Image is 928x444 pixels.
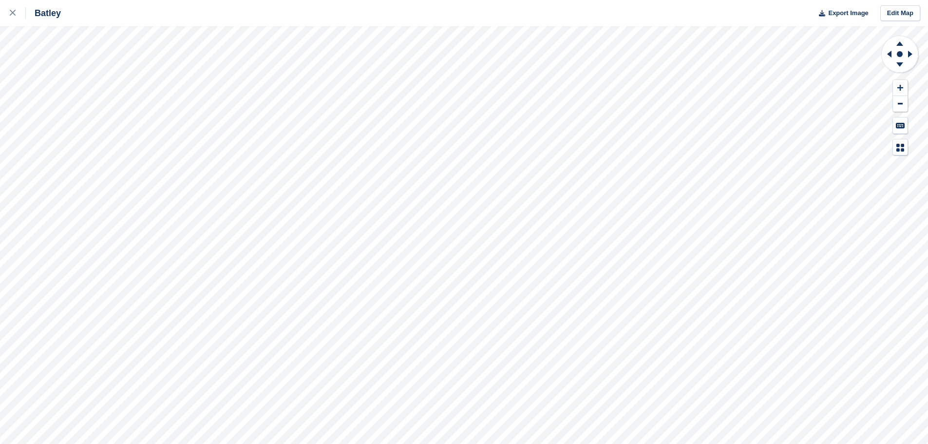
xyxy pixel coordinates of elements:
button: Export Image [813,5,869,21]
button: Keyboard Shortcuts [893,117,908,134]
button: Map Legend [893,139,908,155]
a: Edit Map [880,5,920,21]
div: Batley [26,7,61,19]
span: Export Image [828,8,868,18]
button: Zoom In [893,80,908,96]
button: Zoom Out [893,96,908,112]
